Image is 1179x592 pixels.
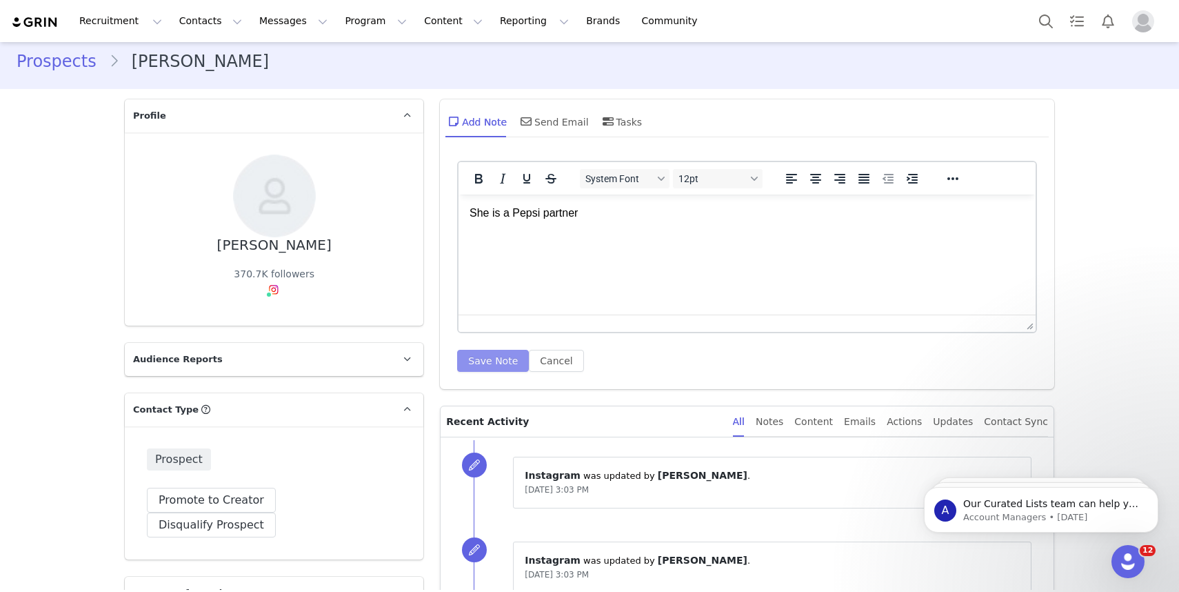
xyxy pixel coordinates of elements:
iframe: Intercom live chat [1111,545,1145,578]
div: Content [794,406,833,437]
a: Community [634,6,712,37]
button: Save Note [457,350,529,372]
div: Updates [933,406,973,437]
div: 370.7K followers [234,267,314,282]
span: 12pt [678,173,746,184]
span: Profile [133,109,166,123]
img: 3fa53202-d19b-430f-890a-842b6dfa7e60--s.jpg [233,155,316,237]
button: Increase indent [900,169,924,188]
img: instagram.svg [268,284,279,295]
div: [PERSON_NAME] [217,237,332,253]
p: Recent Activity [446,406,721,437]
button: Promote to Creator [147,488,276,513]
button: Align right [828,169,851,188]
a: Tasks [1062,6,1092,37]
a: Prospects [17,49,109,74]
span: [DATE] 3:03 PM [525,570,589,580]
p: ⁨ ⁩ was updated by ⁨ ⁩. [525,468,1020,483]
iframe: Intercom notifications message [903,458,1179,555]
button: Reveal or hide additional toolbar items [941,169,965,188]
button: Profile [1124,10,1168,32]
p: ⁨ ⁩ was updated by ⁨ ⁩. [525,553,1020,568]
div: Contact Sync [984,406,1048,437]
button: Content [416,6,491,37]
button: Notifications [1093,6,1123,37]
span: Contact Type [133,403,199,417]
button: Strikethrough [539,169,563,188]
button: Italic [491,169,514,188]
div: Notes [756,406,783,437]
span: Instagram [525,470,581,481]
button: Fonts [580,169,669,188]
div: Actions [887,406,922,437]
img: grin logo [11,16,59,29]
button: Justify [852,169,876,188]
button: Messages [251,6,336,37]
button: Font sizes [673,169,763,188]
span: [PERSON_NAME] [658,555,747,566]
button: Bold [467,169,490,188]
div: Press the Up and Down arrow keys to resize the editor. [1021,315,1036,332]
div: Emails [844,406,876,437]
span: Audience Reports [133,353,223,366]
button: Cancel [529,350,583,372]
img: placeholder-profile.jpg [1132,10,1154,32]
a: Brands [578,6,632,37]
button: Recruitment [71,6,170,37]
iframe: Rich Text Area [458,195,1036,315]
span: [PERSON_NAME] [658,470,747,481]
button: Search [1031,6,1061,37]
span: System Font [585,173,653,184]
button: Underline [515,169,538,188]
button: Program [336,6,415,37]
span: [DATE] 3:03 PM [525,485,589,495]
div: Add Note [445,105,507,138]
button: Decrease indent [876,169,900,188]
span: 12 [1140,545,1156,556]
span: Prospect [147,448,211,471]
button: Reporting [492,6,577,37]
button: Align center [804,169,827,188]
div: Send Email [518,105,589,138]
span: Instagram [525,555,581,566]
button: Align left [780,169,803,188]
button: Contacts [171,6,250,37]
button: Disqualify Prospect [147,513,276,537]
div: Tasks [600,105,643,138]
div: All [733,406,745,437]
